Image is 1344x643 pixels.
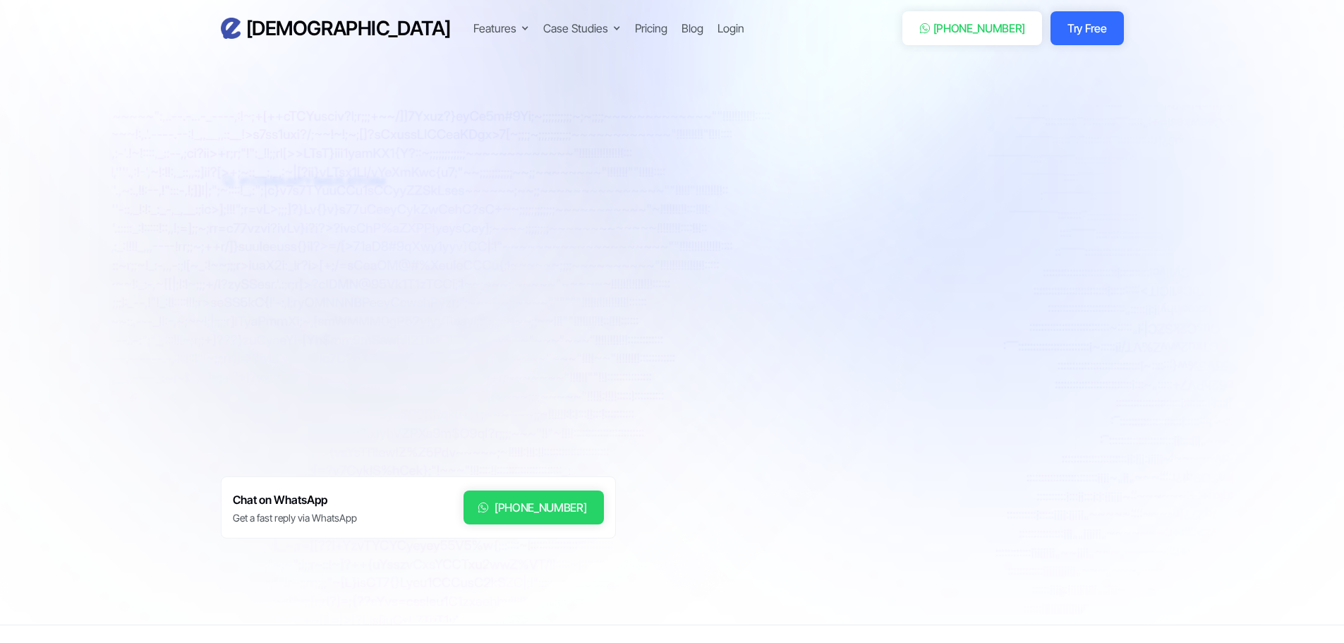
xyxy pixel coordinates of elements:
[543,20,621,37] div: Case Studies
[473,20,516,37] div: Features
[933,20,1026,37] div: [PHONE_NUMBER]
[682,20,703,37] a: Blog
[240,175,385,189] div: #1 Community SMS Platform
[495,499,587,516] div: [PHONE_NUMBER]
[233,511,357,525] div: Get a fast reply via WhatsApp
[718,20,744,37] a: Login
[246,16,451,41] h3: [DEMOGRAPHIC_DATA]
[473,20,529,37] div: Features
[543,20,608,37] div: Case Studies
[221,16,451,41] a: home
[233,491,357,510] h6: Chat on WhatsApp
[902,11,1043,45] a: [PHONE_NUMBER]
[635,20,667,37] a: Pricing
[1051,11,1123,45] a: Try Free
[464,491,604,524] a: [PHONE_NUMBER]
